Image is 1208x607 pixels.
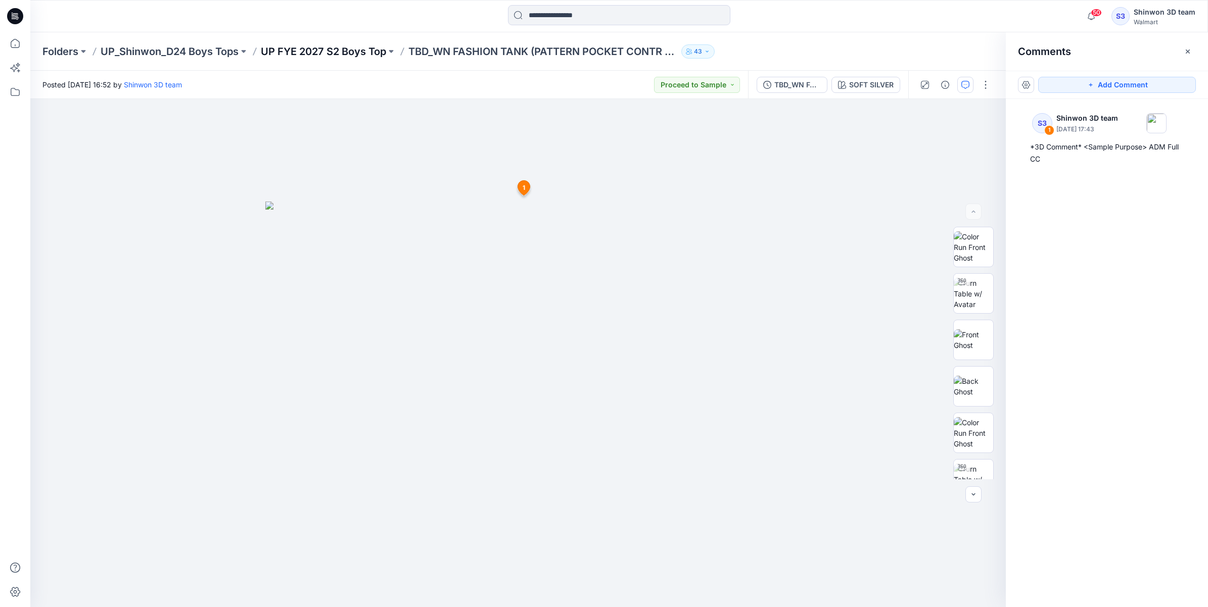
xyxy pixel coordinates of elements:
button: TBD_WN FASHION TANK (PATTERN POCKET CONTR BINDING) [757,77,827,93]
button: 43 [681,44,715,59]
span: Posted [DATE] 16:52 by [42,79,182,90]
div: SOFT SILVER [849,79,894,90]
img: Back Ghost [954,376,993,397]
button: Add Comment [1038,77,1196,93]
div: TBD_WN FASHION TANK (PATTERN POCKET CONTR BINDING) [774,79,821,90]
div: *3D Comment* <Sample Purpose> ADM Full CC [1030,141,1184,165]
a: Shinwon 3D team [124,80,182,89]
p: [DATE] 17:43 [1056,124,1118,134]
div: Walmart [1134,18,1195,26]
a: UP FYE 2027 S2 Boys Top [261,44,386,59]
div: Shinwon 3D team [1134,6,1195,18]
div: S3 [1032,113,1052,133]
img: eyJhbGciOiJIUzI1NiIsImtpZCI6IjAiLCJzbHQiOiJzZXMiLCJ0eXAiOiJKV1QifQ.eyJkYXRhIjp7InR5cGUiOiJzdG9yYW... [265,201,771,607]
a: Folders [42,44,78,59]
p: Shinwon 3D team [1056,112,1118,124]
img: Turn Table w/ Avatar [954,278,993,310]
img: Front Ghost [954,329,993,350]
div: S3 [1111,7,1130,25]
a: UP_Shinwon_D24 Boys Tops [101,44,239,59]
button: Details [937,77,953,93]
button: SOFT SILVER [831,77,900,93]
img: Color Run Front Ghost [954,417,993,449]
div: 1 [1044,125,1054,135]
img: Color Run Front Ghost [954,231,993,263]
h2: Comments [1018,45,1071,58]
img: Turn Table w/ Avatar [954,464,993,495]
p: TBD_WN FASHION TANK (PATTERN POCKET CONTR BINDING) [408,44,677,59]
p: 43 [694,46,702,57]
span: 50 [1091,9,1102,17]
